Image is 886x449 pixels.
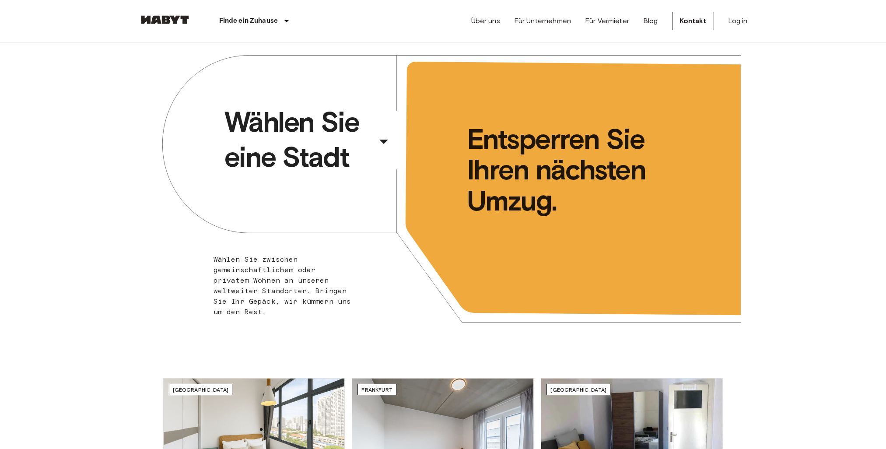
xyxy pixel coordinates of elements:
[173,386,229,393] span: [GEOGRAPHIC_DATA]
[139,15,191,24] img: Habyt
[214,255,351,316] span: Wählen Sie zwischen gemeinschaftlichem oder privatem Wohnen an unseren weltweiten Standorten. Bri...
[514,16,571,26] a: Für Unternehmen
[643,16,658,26] a: Blog
[550,386,606,393] span: [GEOGRAPHIC_DATA]
[224,105,373,175] span: Wählen Sie eine Stadt
[728,16,748,26] a: Log in
[672,12,714,30] a: Kontakt
[361,386,392,393] span: Frankfurt
[471,16,500,26] a: Über uns
[585,16,629,26] a: Für Vermieter
[467,124,705,216] span: Entsperren Sie Ihren nächsten Umzug.
[221,102,398,177] button: Wählen Sie eine Stadt
[219,16,278,26] p: Finde ein Zuhause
